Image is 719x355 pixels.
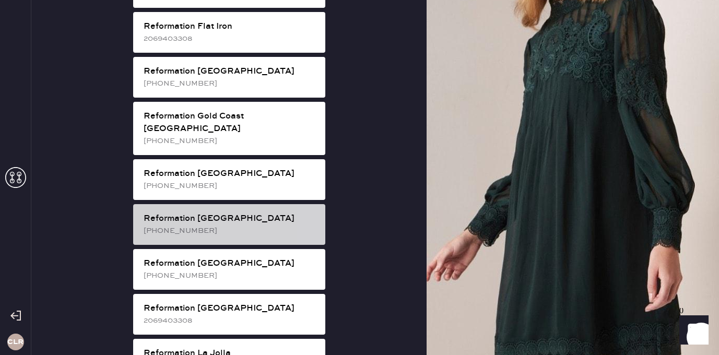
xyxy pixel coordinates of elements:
td: 1 [645,197,683,210]
div: Customer information [33,104,683,116]
th: ID [33,170,93,183]
div: Order # 82301 [33,76,683,88]
div: Packing list [33,63,683,76]
div: Reformation [GEOGRAPHIC_DATA] [144,302,317,315]
td: 935337 [33,197,93,210]
div: 2069403308 [144,33,317,44]
td: 935355 [33,183,93,197]
div: # 88889 Jiajun [PERSON_NAME] [EMAIL_ADDRESS][DOMAIN_NAME] [33,116,683,154]
th: Description [93,170,645,183]
div: [PHONE_NUMBER] [144,270,317,281]
div: Reformation [GEOGRAPHIC_DATA] [144,257,317,270]
h3: CLR [7,338,23,346]
td: Button Down Top - Reformation - [PERSON_NAME] Top Black - Size: S [93,197,645,210]
td: Sleeved Top - Reformation - Rowan Crew Tee La Jolla Stripe - Size: S [93,183,645,197]
iframe: Front Chat [669,308,714,353]
div: [PHONE_NUMBER] [144,78,317,89]
th: QTY [645,170,683,183]
div: [PHONE_NUMBER] [144,135,317,147]
div: Reformation Gold Coast [GEOGRAPHIC_DATA] [144,110,317,135]
div: Reformation [GEOGRAPHIC_DATA] [144,168,317,180]
div: Reformation Flat Iron [144,20,317,33]
div: Reformation [GEOGRAPHIC_DATA] [144,212,317,225]
div: 2069403308 [144,315,317,326]
div: [PHONE_NUMBER] [144,180,317,192]
div: [PHONE_NUMBER] [144,225,317,236]
div: Reformation [GEOGRAPHIC_DATA] [144,65,317,78]
td: 1 [645,183,683,197]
